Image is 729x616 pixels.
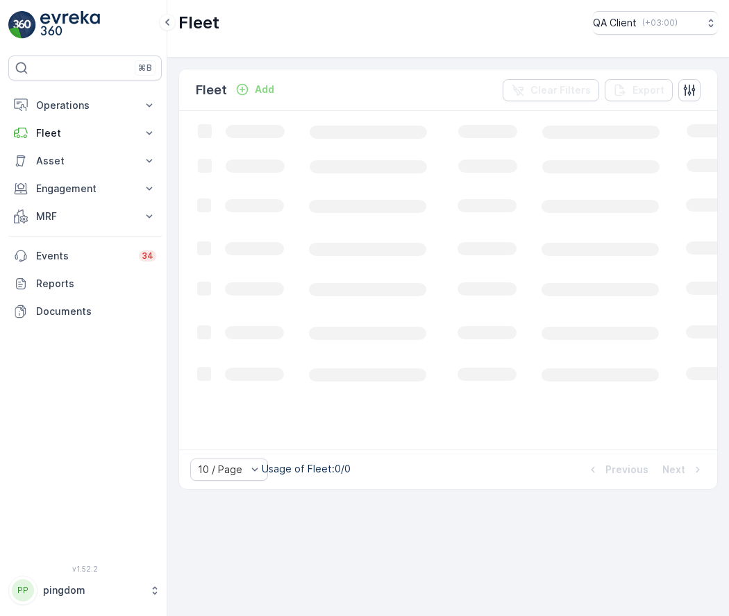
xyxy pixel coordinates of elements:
[8,270,162,298] a: Reports
[8,203,162,230] button: MRF
[138,62,152,74] p: ⌘B
[36,305,156,318] p: Documents
[43,583,142,597] p: pingdom
[255,83,274,96] p: Add
[142,250,153,262] p: 34
[8,565,162,573] span: v 1.52.2
[262,462,351,476] p: Usage of Fleet : 0/0
[593,11,718,35] button: QA Client(+03:00)
[605,463,648,477] p: Previous
[8,92,162,119] button: Operations
[632,83,664,97] p: Export
[585,461,650,478] button: Previous
[8,576,162,605] button: PPpingdom
[662,463,685,477] p: Next
[36,277,156,291] p: Reports
[8,147,162,175] button: Asset
[8,242,162,270] a: Events34
[8,298,162,325] a: Documents
[36,154,134,168] p: Asset
[40,11,100,39] img: logo_light-DOdMpM7g.png
[530,83,591,97] p: Clear Filters
[36,209,134,223] p: MRF
[503,79,599,101] button: Clear Filters
[36,249,131,263] p: Events
[605,79,673,101] button: Export
[196,80,227,100] p: Fleet
[593,16,637,30] p: QA Client
[36,99,134,112] p: Operations
[36,126,134,140] p: Fleet
[642,17,678,28] p: ( +03:00 )
[8,11,36,39] img: logo
[8,175,162,203] button: Engagement
[178,12,219,34] p: Fleet
[8,119,162,147] button: Fleet
[12,579,34,601] div: PP
[230,81,280,98] button: Add
[36,182,134,196] p: Engagement
[661,461,706,478] button: Next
